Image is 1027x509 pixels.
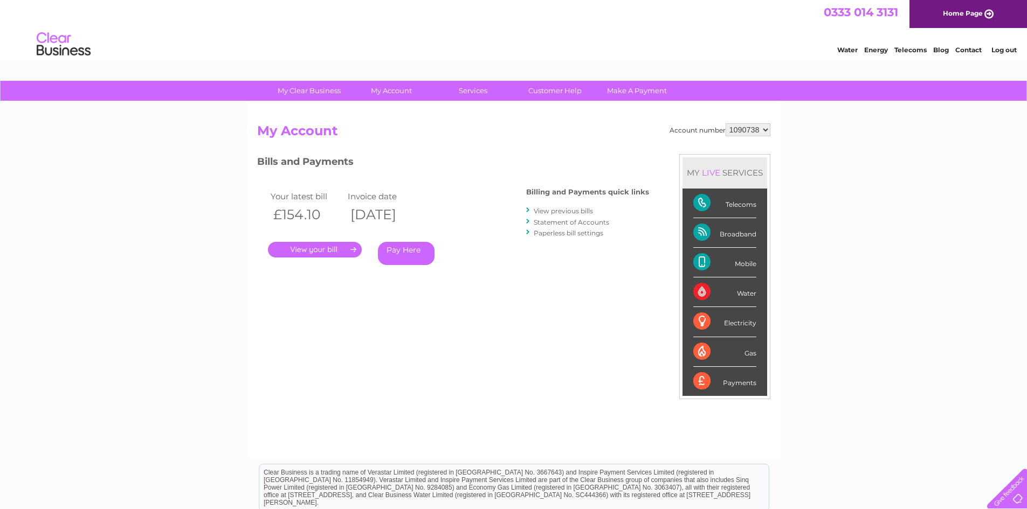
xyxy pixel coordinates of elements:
[837,46,858,54] a: Water
[824,5,898,19] a: 0333 014 3131
[933,46,949,54] a: Blog
[257,123,770,144] h2: My Account
[864,46,888,54] a: Energy
[345,204,423,226] th: [DATE]
[268,242,362,257] a: .
[955,46,982,54] a: Contact
[259,6,769,52] div: Clear Business is a trading name of Verastar Limited (registered in [GEOGRAPHIC_DATA] No. 3667643...
[693,367,756,396] div: Payments
[534,229,603,237] a: Paperless bill settings
[347,81,436,101] a: My Account
[991,46,1017,54] a: Log out
[429,81,518,101] a: Services
[894,46,927,54] a: Telecoms
[268,204,346,226] th: £154.10
[670,123,770,136] div: Account number
[693,307,756,337] div: Electricity
[683,157,767,188] div: MY SERVICES
[265,81,354,101] a: My Clear Business
[700,168,722,178] div: LIVE
[36,28,91,61] img: logo.png
[693,189,756,218] div: Telecoms
[693,337,756,367] div: Gas
[592,81,681,101] a: Make A Payment
[511,81,599,101] a: Customer Help
[693,277,756,307] div: Water
[268,189,346,204] td: Your latest bill
[693,248,756,277] div: Mobile
[378,242,435,265] a: Pay Here
[345,189,423,204] td: Invoice date
[534,218,609,226] a: Statement of Accounts
[534,207,593,215] a: View previous bills
[693,218,756,248] div: Broadband
[526,188,649,196] h4: Billing and Payments quick links
[257,154,649,173] h3: Bills and Payments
